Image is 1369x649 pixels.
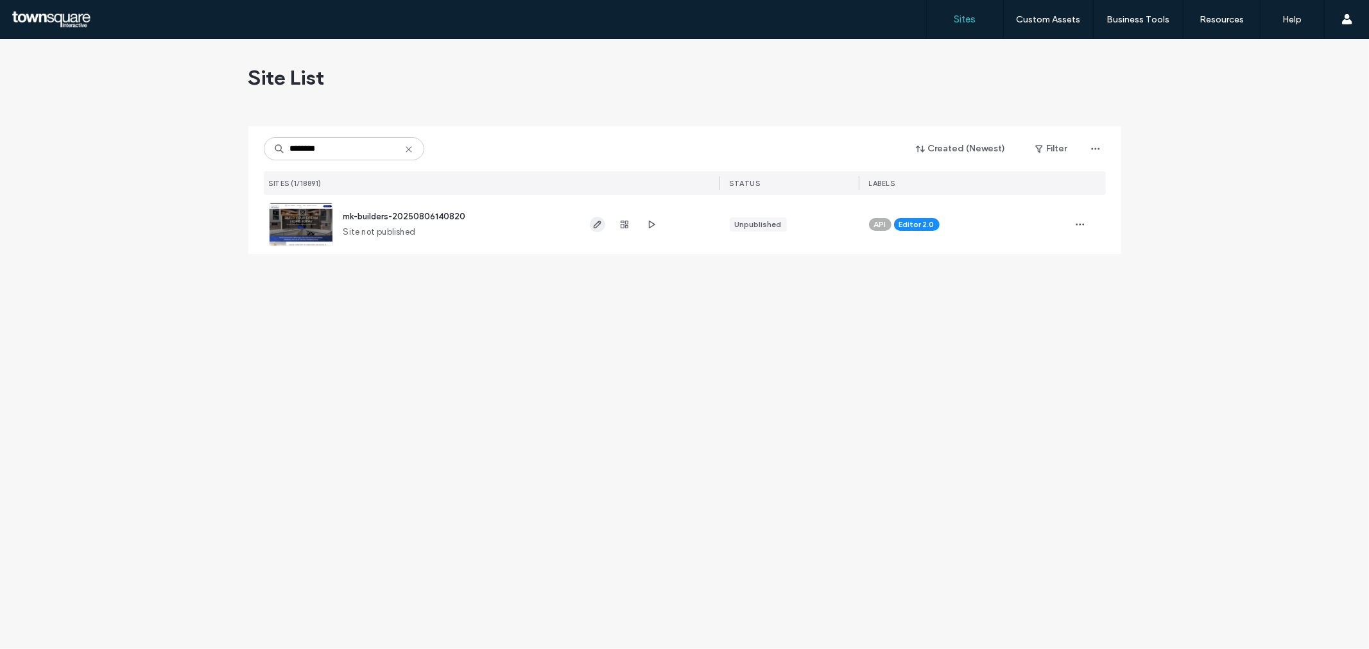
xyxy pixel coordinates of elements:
[905,139,1017,159] button: Created (Newest)
[1200,14,1244,25] label: Resources
[29,9,55,21] span: Help
[343,226,416,239] span: Site not published
[954,13,976,25] label: Sites
[1107,14,1170,25] label: Business Tools
[869,179,895,188] span: LABELS
[899,219,934,230] span: Editor 2.0
[1017,14,1081,25] label: Custom Assets
[735,219,782,230] div: Unpublished
[269,179,322,188] span: SITES (1/18891)
[343,212,466,221] a: mk-builders-20250806140820
[874,219,886,230] span: API
[248,65,325,90] span: Site List
[730,179,761,188] span: STATUS
[1022,139,1080,159] button: Filter
[1283,14,1302,25] label: Help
